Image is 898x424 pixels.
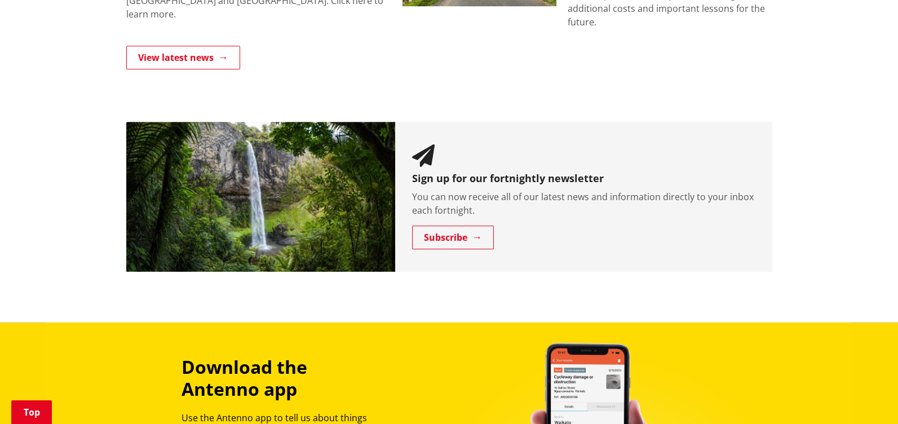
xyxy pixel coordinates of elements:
[412,226,494,249] a: Subscribe
[126,122,396,272] img: Newsletter banner
[126,46,240,69] a: View latest news
[182,356,386,400] h3: Download the Antenno app
[11,400,52,424] a: Top
[412,173,755,185] h3: Sign up for our fortnightly newsletter
[846,377,887,417] iframe: Messenger Launcher
[412,190,755,217] p: You can now receive all of our latest news and information directly to your inbox each fortnight.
